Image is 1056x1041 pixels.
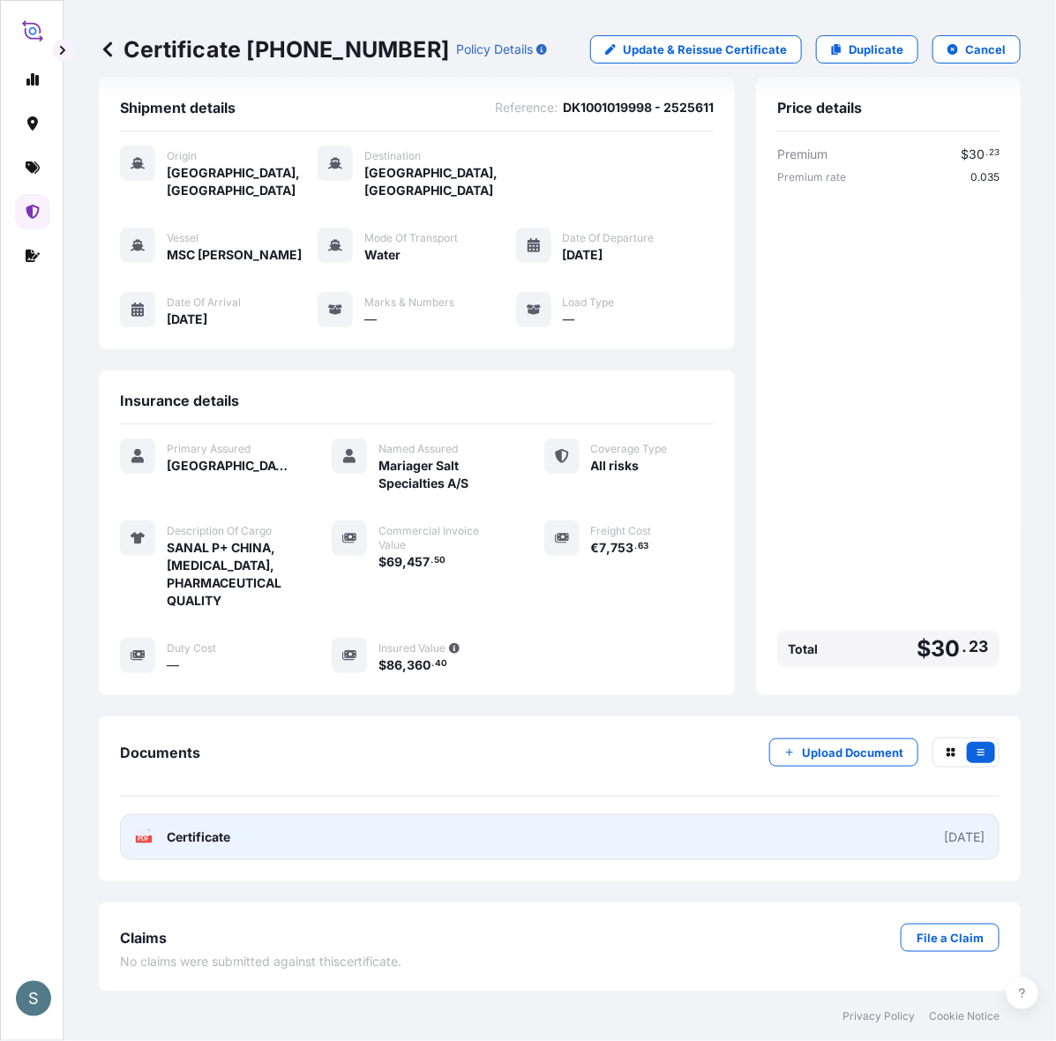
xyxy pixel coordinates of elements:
[378,556,386,568] span: $
[407,556,430,568] span: 457
[364,149,421,163] span: Destination
[120,929,167,947] span: Claims
[364,311,377,328] span: —
[167,656,179,674] span: —
[386,659,402,671] span: 86
[167,311,207,328] span: [DATE]
[139,836,150,843] text: PDF
[929,1009,1000,1023] a: Cookie Notice
[167,231,198,245] span: Vessel
[378,659,386,671] span: $
[167,524,272,538] span: Description Of Cargo
[563,99,714,116] span: DK1001019998 - 2525611
[944,828,985,846] div: [DATE]
[120,392,239,409] span: Insurance details
[434,558,446,564] span: 50
[167,828,230,846] span: Certificate
[120,953,401,970] span: No claims were submitted against this certificate .
[965,41,1006,58] p: Cancel
[167,246,302,264] span: MSC [PERSON_NAME]
[378,524,501,552] span: Commercial Invoice Value
[932,35,1021,64] button: Cancel
[843,1009,915,1023] a: Privacy Policy
[590,35,802,64] a: Update & Reissue Certificate
[985,150,988,156] span: .
[769,738,918,767] button: Upload Document
[611,542,634,554] span: 753
[386,556,402,568] span: 69
[931,638,960,660] span: 30
[989,150,1000,156] span: 23
[849,41,903,58] p: Duplicate
[120,99,236,116] span: Shipment details
[364,296,454,310] span: Marks & Numbers
[402,659,407,671] span: ,
[435,661,447,667] span: 40
[600,542,607,554] span: 7
[456,41,533,58] p: Policy Details
[431,661,434,667] span: .
[364,231,458,245] span: Mode of Transport
[563,296,615,310] span: Load Type
[378,442,458,456] span: Named Assured
[99,35,449,64] p: Certificate [PHONE_NUMBER]
[777,99,862,116] span: Price details
[901,924,1000,952] a: File a Claim
[970,170,1000,184] span: 0.035
[431,558,433,564] span: .
[591,457,640,475] span: All risks
[28,990,39,1007] span: S
[378,457,501,492] span: Mariager Salt Specialties A/S
[777,170,846,184] span: Premium rate
[167,539,289,610] span: SANAL P+ CHINA, [MEDICAL_DATA], PHARMACEUTICAL QUALITY
[816,35,918,64] a: Duplicate
[639,543,649,550] span: 63
[563,311,575,328] span: —
[591,524,652,538] span: Freight Cost
[495,99,558,116] span: Reference :
[961,148,969,161] span: $
[635,543,638,550] span: .
[591,542,600,554] span: €
[969,148,985,161] span: 30
[607,542,611,554] span: ,
[788,640,818,658] span: Total
[167,442,251,456] span: Primary Assured
[777,146,828,163] span: Premium
[364,246,401,264] span: Water
[623,41,787,58] p: Update & Reissue Certificate
[962,641,968,652] span: .
[402,556,407,568] span: ,
[167,641,216,655] span: Duty Cost
[167,296,241,310] span: Date of Arrival
[563,231,655,245] span: Date of Departure
[407,659,431,671] span: 360
[591,442,668,456] span: Coverage Type
[364,164,515,199] span: [GEOGRAPHIC_DATA], [GEOGRAPHIC_DATA]
[378,641,446,655] span: Insured Value
[917,929,984,947] p: File a Claim
[563,246,603,264] span: [DATE]
[120,744,200,761] span: Documents
[917,638,931,660] span: $
[167,149,197,163] span: Origin
[167,457,289,475] span: [GEOGRAPHIC_DATA]
[970,641,989,652] span: 23
[167,164,318,199] span: [GEOGRAPHIC_DATA], [GEOGRAPHIC_DATA]
[802,744,903,761] p: Upload Document
[120,814,1000,860] a: PDFCertificate[DATE]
